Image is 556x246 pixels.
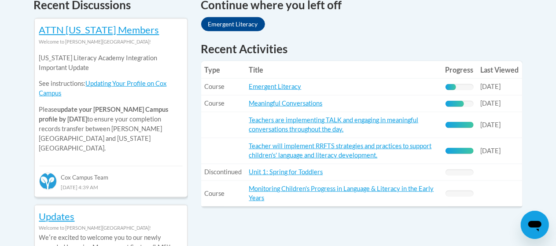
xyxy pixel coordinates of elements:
a: Monitoring Children's Progress in Language & Literacy in the Early Years [249,185,434,202]
a: Meaningful Conversations [249,99,323,107]
b: update your [PERSON_NAME] Campus profile by [DATE] [39,106,169,123]
a: Updating Your Profile on Cox Campus [39,80,167,97]
div: Progress, % [446,148,474,154]
span: Course [205,83,225,90]
a: Unit 1: Spring for Toddlers [249,168,323,176]
span: [DATE] [481,147,501,154]
th: Progress [442,61,477,79]
a: ATTN [US_STATE] Members [39,24,159,36]
span: Course [205,190,225,197]
a: Teachers are implementing TALK and engaging in meaningful conversations throughout the day. [249,116,419,133]
a: Emergent Literacy [249,83,302,90]
div: [DATE] 4:39 AM [39,182,183,192]
span: [DATE] [481,121,501,129]
div: Cox Campus Team [39,166,183,182]
p: See instructions: [39,79,183,98]
h1: Recent Activities [201,41,523,57]
div: Progress, % [446,101,464,107]
div: Progress, % [446,122,474,128]
p: [US_STATE] Literacy Academy Integration Important Update [39,53,183,73]
img: Cox Campus Team [39,173,57,190]
div: Welcome to [PERSON_NAME][GEOGRAPHIC_DATA]! [39,223,183,233]
a: Teacher will implement RRFTS strategies and practices to support children's' language and literac... [249,142,432,159]
a: Emergent Literacy [201,17,265,31]
div: Progress, % [446,84,456,90]
a: Updates [39,210,75,222]
span: [DATE] [481,83,501,90]
div: Please to ensure your completion records transfer between [PERSON_NAME][GEOGRAPHIC_DATA] and [US_... [39,47,183,160]
iframe: Button to launch messaging window [521,211,549,239]
div: Welcome to [PERSON_NAME][GEOGRAPHIC_DATA]! [39,37,183,47]
th: Title [246,61,442,79]
span: Course [205,99,225,107]
th: Type [201,61,246,79]
th: Last Viewed [477,61,523,79]
span: [DATE] [481,99,501,107]
span: Discontinued [205,168,242,176]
